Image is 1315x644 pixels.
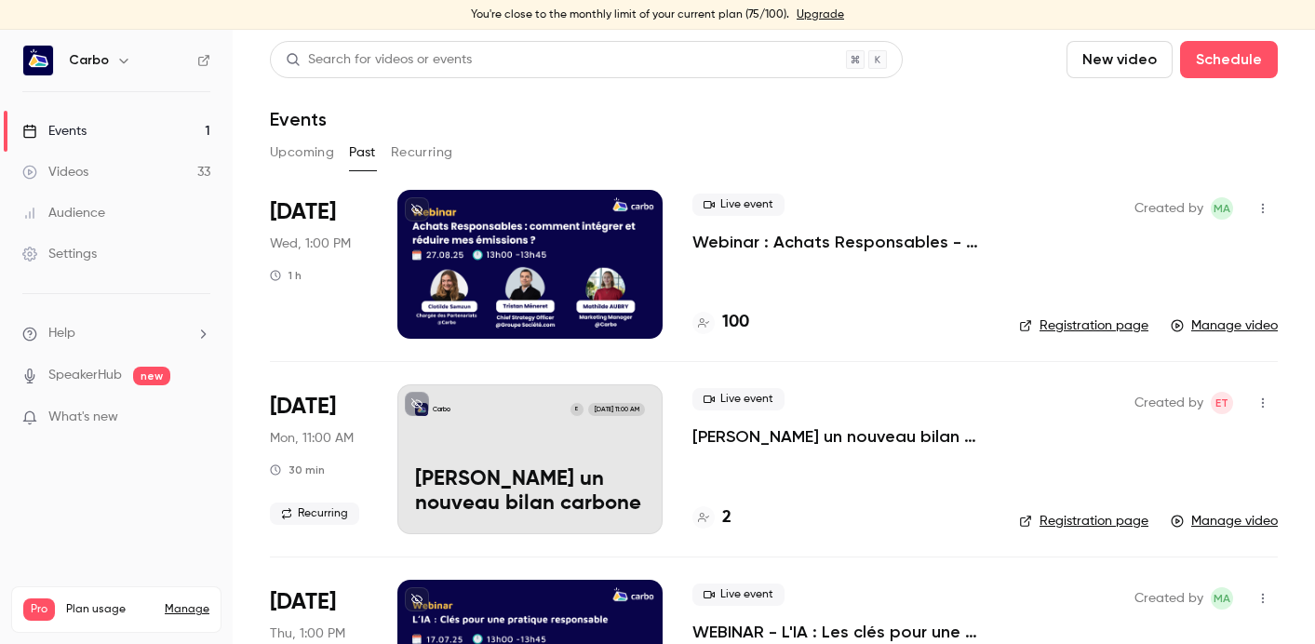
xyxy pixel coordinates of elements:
div: Videos [22,163,88,181]
span: Created by [1134,197,1203,220]
div: Jul 28 Mon, 11:00 AM (Europe/Paris) [270,384,368,533]
span: Mathilde Aubry [1211,197,1233,220]
h4: 100 [722,310,749,335]
div: Audience [22,204,105,222]
span: Live event [692,584,785,606]
a: SpeakerHub [48,366,122,385]
span: [DATE] 11:00 AM [588,403,644,416]
span: [DATE] [270,197,336,227]
span: [DATE] [270,392,336,422]
p: [PERSON_NAME] un nouveau bilan carbone [415,468,645,517]
span: Eglantine Thierry Laumont [1211,392,1233,414]
button: Schedule [1180,41,1278,78]
h6: Carbo [69,51,109,70]
div: Events [22,122,87,141]
a: 100 [692,310,749,335]
div: Aug 27 Wed, 1:00 PM (Europe/Paris) [270,190,368,339]
a: 2 [692,505,731,530]
div: 1 h [270,268,302,283]
a: Démarrer un nouveau bilan carboneCarboE[DATE] 11:00 AM[PERSON_NAME] un nouveau bilan carbone [397,384,663,533]
span: new [133,367,170,385]
span: Live event [692,388,785,410]
span: Thu, 1:00 PM [270,624,345,643]
span: [DATE] [270,587,336,617]
span: Created by [1134,392,1203,414]
span: Recurring [270,503,359,525]
a: [PERSON_NAME] un nouveau bilan carbone [692,425,989,448]
span: What's new [48,408,118,427]
span: Mon, 11:00 AM [270,429,354,448]
span: Live event [692,194,785,216]
span: Created by [1134,587,1203,610]
span: MA [1214,587,1230,610]
span: Pro [23,598,55,621]
a: Manage [165,602,209,617]
a: WEBINAR - L'IA : Les clés pour une pratique responsable [692,621,989,643]
a: Webinar : Achats Responsables - Comment intégrer et réduire mes émissions du scope 3 ? [692,231,989,253]
h4: 2 [722,505,731,530]
div: E [570,402,584,417]
p: Carbo [433,405,450,414]
a: Manage video [1171,316,1278,335]
div: 30 min [270,463,325,477]
li: help-dropdown-opener [22,324,210,343]
span: Mathilde Aubry [1211,587,1233,610]
span: Help [48,324,75,343]
div: Search for videos or events [286,50,472,70]
div: Settings [22,245,97,263]
span: Plan usage [66,602,154,617]
span: Wed, 1:00 PM [270,235,351,253]
button: Upcoming [270,138,334,168]
img: Carbo [23,46,53,75]
span: ET [1215,392,1228,414]
span: MA [1214,197,1230,220]
h1: Events [270,108,327,130]
button: Recurring [391,138,453,168]
a: Registration page [1019,512,1148,530]
iframe: Noticeable Trigger [188,409,210,426]
a: Registration page [1019,316,1148,335]
a: Upgrade [797,7,844,22]
a: Manage video [1171,512,1278,530]
button: New video [1067,41,1173,78]
button: Past [349,138,376,168]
